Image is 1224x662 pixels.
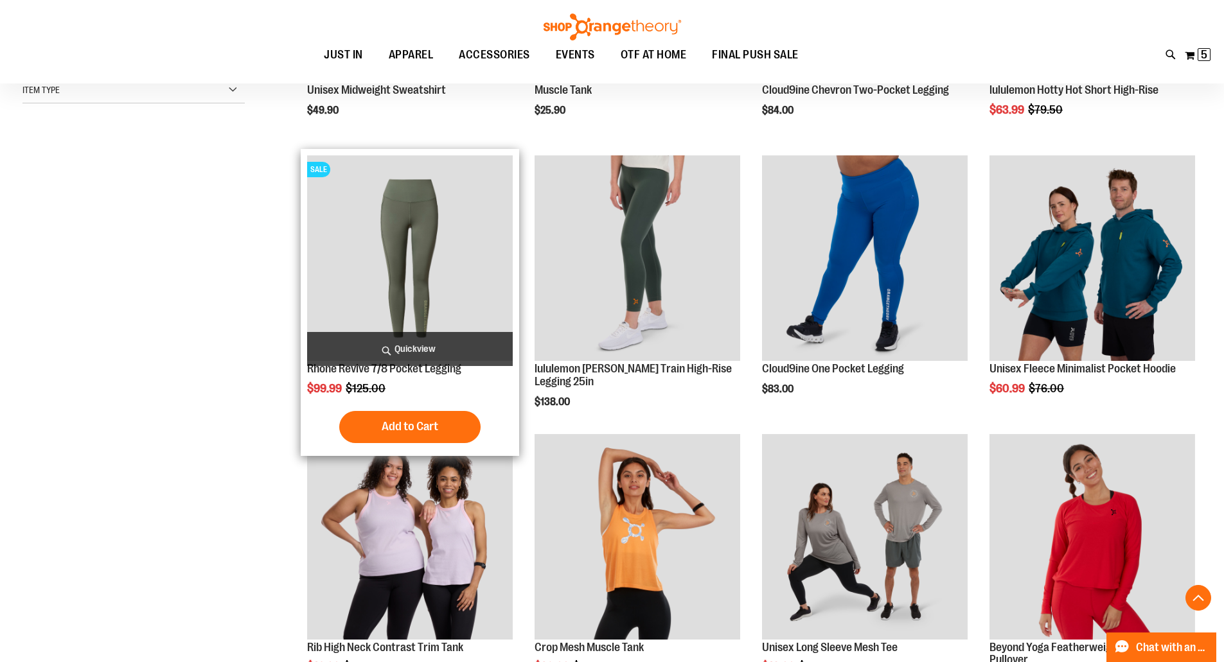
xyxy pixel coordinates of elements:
[762,155,968,361] img: Cloud9ine One Pocket Legging
[983,149,1202,428] div: product
[307,83,446,96] a: Unisex Midweight Sweatshirt
[989,434,1195,641] a: Product image for Beyond Yoga Featherweight Daydreamer Pullover
[307,332,513,366] a: Quickview
[307,162,330,177] span: SALE
[307,382,344,395] span: $99.99
[608,40,700,70] a: OTF AT HOME
[307,155,513,363] a: Rhone Revive 7/8 Pocket LeggingSALE
[762,155,968,363] a: Cloud9ine One Pocket Legging
[556,40,595,69] span: EVENTS
[307,434,513,640] img: Rib Tank w/ Contrast Binding primary image
[712,40,799,69] span: FINAL PUSH SALE
[307,362,461,375] a: Rhone Revive 7/8 Pocket Legging
[1029,382,1066,395] span: $76.00
[989,434,1195,640] img: Product image for Beyond Yoga Featherweight Daydreamer Pullover
[459,40,530,69] span: ACCESSORIES
[542,13,683,40] img: Shop Orangetheory
[535,155,740,361] img: Main view of 2024 October lululemon Wunder Train High-Rise
[22,85,60,95] span: Item Type
[543,40,608,70] a: EVENTS
[762,362,904,375] a: Cloud9ine One Pocket Legging
[762,105,795,116] span: $84.00
[535,641,644,654] a: Crop Mesh Muscle Tank
[762,641,898,654] a: Unisex Long Sleeve Mesh Tee
[1201,48,1207,61] span: 5
[1136,641,1209,654] span: Chat with an Expert
[307,105,341,116] span: $49.90
[989,155,1195,361] img: Unisex Fleece Minimalist Pocket Hoodie
[339,411,481,443] button: Add to Cart
[535,155,740,363] a: Main view of 2024 October lululemon Wunder Train High-Rise
[376,40,447,69] a: APPAREL
[535,434,740,640] img: Crop Mesh Muscle Tank primary image
[535,396,572,408] span: $138.00
[382,419,438,433] span: Add to Cart
[621,40,687,69] span: OTF AT HOME
[989,382,1027,395] span: $60.99
[307,155,513,361] img: Rhone Revive 7/8 Pocket Legging
[535,362,732,388] a: lululemon [PERSON_NAME] Train High-Rise Legging 25in
[1185,585,1211,611] button: Back To Top
[1106,632,1217,662] button: Chat with an Expert
[699,40,812,70] a: FINAL PUSH SALE
[446,40,543,70] a: ACCESSORIES
[989,103,1026,116] span: $63.99
[989,362,1176,375] a: Unisex Fleece Minimalist Pocket Hoodie
[762,434,968,640] img: Unisex Long Sleeve Mesh Tee primary image
[346,382,387,395] span: $125.00
[311,40,376,70] a: JUST IN
[756,149,974,428] div: product
[307,434,513,641] a: Rib Tank w/ Contrast Binding primary image
[762,83,949,96] a: Cloud9ine Chevron Two-Pocket Legging
[301,149,519,456] div: product
[535,105,567,116] span: $25.90
[307,641,463,654] a: Rib High Neck Contrast Trim Tank
[989,155,1195,363] a: Unisex Fleece Minimalist Pocket Hoodie
[762,434,968,641] a: Unisex Long Sleeve Mesh Tee primary image
[762,383,795,395] span: $83.00
[989,83,1158,96] a: lululemon Hotty Hot Short High-Rise
[535,83,592,96] a: Muscle Tank
[324,40,363,69] span: JUST IN
[389,40,434,69] span: APPAREL
[1028,103,1065,116] span: $79.50
[528,149,747,440] div: product
[535,434,740,641] a: Crop Mesh Muscle Tank primary image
